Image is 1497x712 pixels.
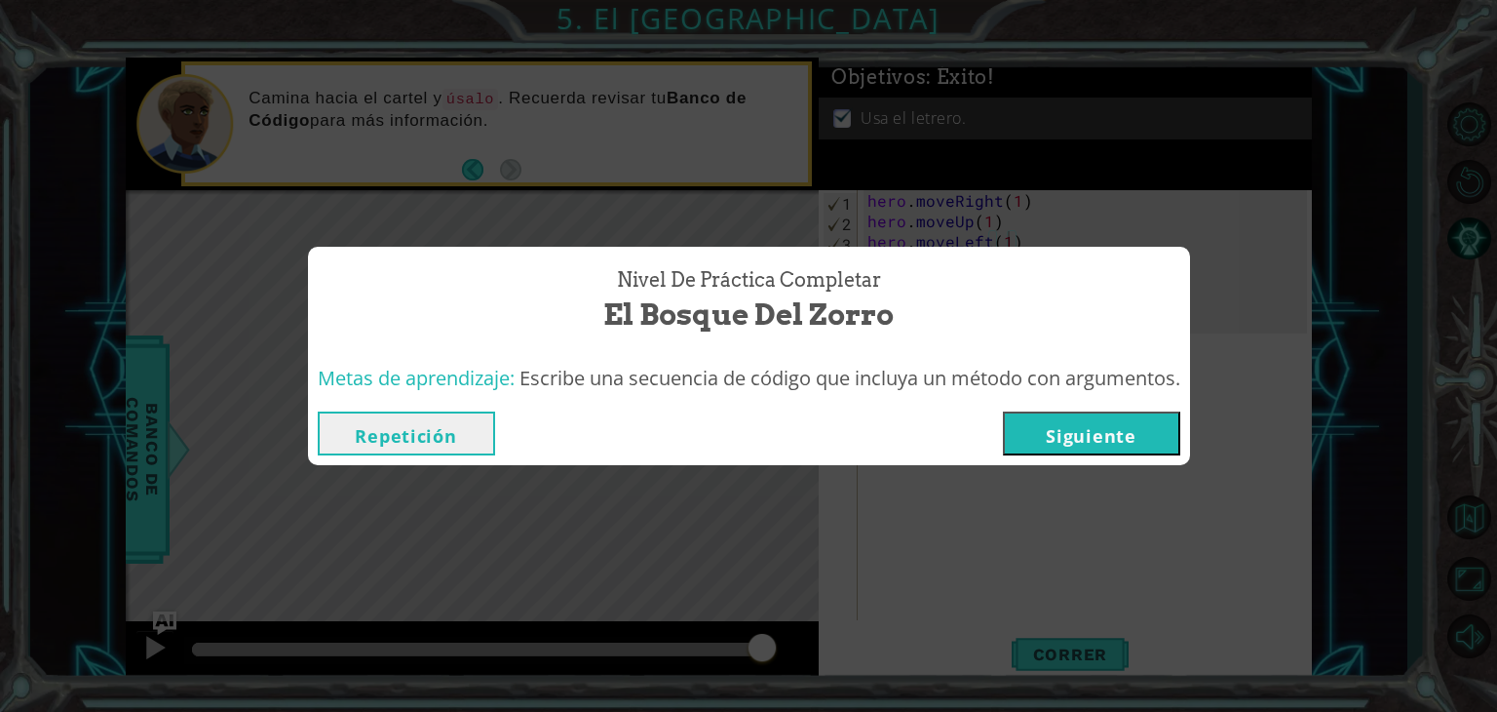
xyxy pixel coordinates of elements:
span: Escribe una secuencia de código que incluya un método con argumentos. [519,365,1180,391]
button: Repetición [318,412,495,455]
span: Nivel de Práctica Completar [617,266,881,295]
span: El Bosque del Zorro [603,294,894,336]
button: Siguiente [1003,412,1180,455]
span: Metas de aprendizaje: [318,365,515,391]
